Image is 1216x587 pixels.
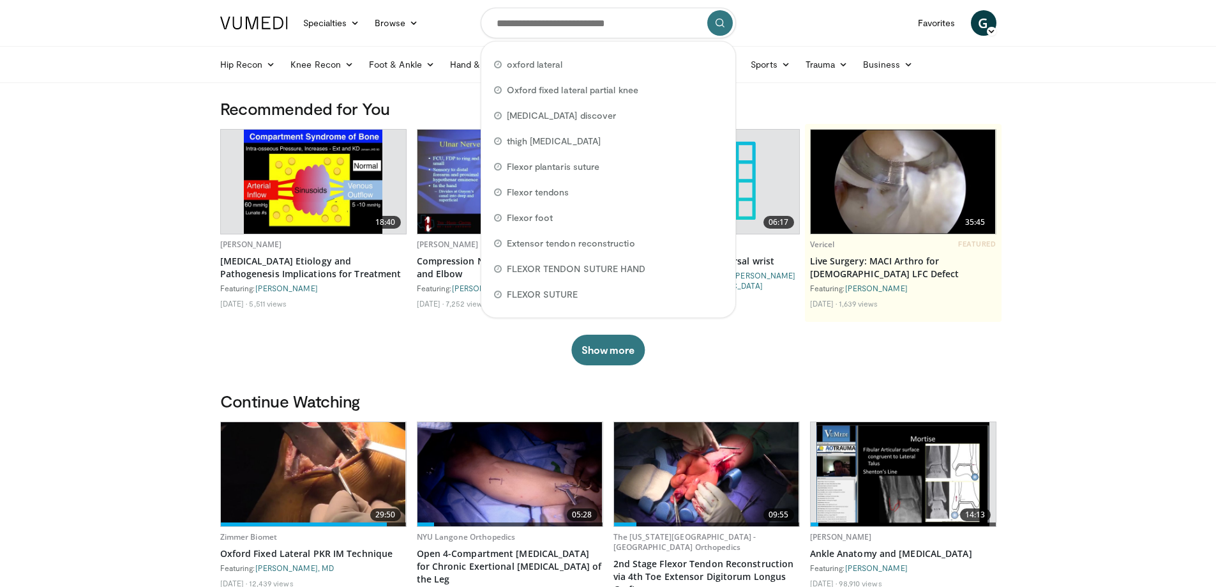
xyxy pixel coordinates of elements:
a: NYU Langone Orthopedics [417,531,516,542]
a: Hip Recon [213,52,283,77]
li: [DATE] [810,298,837,309]
span: 35:45 [960,216,991,229]
img: 3b1cd8cb-c291-4a02-b6ea-e2634d1e47bf.620x360_q85_upscale.jpg [221,422,406,526]
span: FLEXOR TENDON SUTURE HAND [507,263,646,275]
li: 5,511 views [249,298,287,309]
a: 05:28 [417,422,603,526]
a: The [US_STATE][GEOGRAPHIC_DATA] - [GEOGRAPHIC_DATA] Orthopedics [613,531,756,553]
a: Live Surgery: MACI Arthro for [DEMOGRAPHIC_DATA] LFC Defect [810,255,996,280]
li: [DATE] [220,298,248,309]
a: Business [855,52,920,77]
a: [PERSON_NAME], MD [255,563,334,572]
input: Search topics, interventions [481,8,736,38]
span: 18:40 [370,216,401,229]
a: 29:50 [221,422,406,526]
a: Knee Recon [283,52,361,77]
img: d079e22e-f623-40f6-8657-94e85635e1da.620x360_q85_upscale.jpg [816,422,990,526]
div: Featuring: [220,283,407,293]
a: [PERSON_NAME] [845,563,908,572]
span: 09:55 [763,508,794,521]
a: 35:45 [811,130,996,234]
a: Specialties [296,10,368,36]
span: thigh [MEDICAL_DATA] [507,135,601,148]
span: 06:17 [763,216,794,229]
a: Compression Neuropathies in the Hand and Elbow [417,255,603,280]
a: [PERSON_NAME] [845,284,908,293]
button: Show more [571,335,645,365]
a: 09:55 [614,422,799,526]
img: fe3848be-3dce-4d9c-9568-bedd4ae881e4.620x360_q85_upscale.jpg [244,130,383,234]
a: [MEDICAL_DATA] Etiology and Pathogenesis Implications for Treatment [220,255,407,280]
a: Sports [743,52,798,77]
a: 14:13 [811,422,996,526]
span: Extensor tendon reconstructio [507,237,635,250]
span: FEATURED [958,240,996,248]
span: 29:50 [370,508,401,521]
span: Flexor tendons [507,186,569,199]
div: Featuring: [220,563,407,573]
span: Flexor foot [507,211,553,224]
a: Ankle Anatomy and [MEDICAL_DATA] [810,547,996,560]
a: Oxford Fixed Lateral PKR IM Technique [220,547,407,560]
a: Trauma [798,52,856,77]
a: [PERSON_NAME] [255,284,318,293]
a: Foot & Ankle [361,52,442,77]
a: Vericel [810,239,835,250]
span: FLEXOR SUTURE [507,288,578,301]
span: oxford lateral [507,58,563,71]
span: [MEDICAL_DATA] discover [507,109,617,122]
a: 18:40 [221,130,406,234]
a: Zimmer Biomet [220,531,278,542]
img: dbf08fda-0b1b-412e-8753-0d59eaa8d804.620x360_q85_upscale.jpg [614,422,799,526]
a: [PERSON_NAME] [452,284,514,293]
h3: Continue Watching [220,391,996,411]
a: [PERSON_NAME] [810,531,872,542]
div: Featuring: [810,283,996,293]
span: 05:28 [567,508,597,521]
a: Hand & Wrist [442,52,525,77]
a: [PERSON_NAME] [220,239,282,250]
img: b54436d8-8e88-4114-8e17-c60436be65a7.620x360_q85_upscale.jpg [417,130,603,233]
li: [DATE] [417,298,444,309]
img: eb023345-1e2d-4374-a840-ddbc99f8c97c.620x360_q85_upscale.jpg [811,130,996,234]
li: 7,252 views [446,298,486,309]
li: 1,639 views [839,298,878,309]
a: Open 4-Compartment [MEDICAL_DATA] for Chronic Exertional [MEDICAL_DATA] of the Leg [417,547,603,586]
a: G [971,10,996,36]
img: 7e7fcedb-39e2-4d21-920e-6c2ee15a62fc.jpg.620x360_q85_upscale.jpg [417,422,603,526]
div: Featuring: [417,283,603,293]
a: 20:42 [417,130,603,234]
span: Oxford fixed lateral partial knee [507,84,638,96]
a: Browse [367,10,426,36]
span: Flexor plantaris suture [507,160,600,173]
span: 14:13 [960,508,991,521]
a: [PERSON_NAME] [417,239,479,250]
h3: Recommended for You [220,98,996,119]
a: Favorites [910,10,963,36]
div: Featuring: [810,563,996,573]
img: VuMedi Logo [220,17,288,29]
